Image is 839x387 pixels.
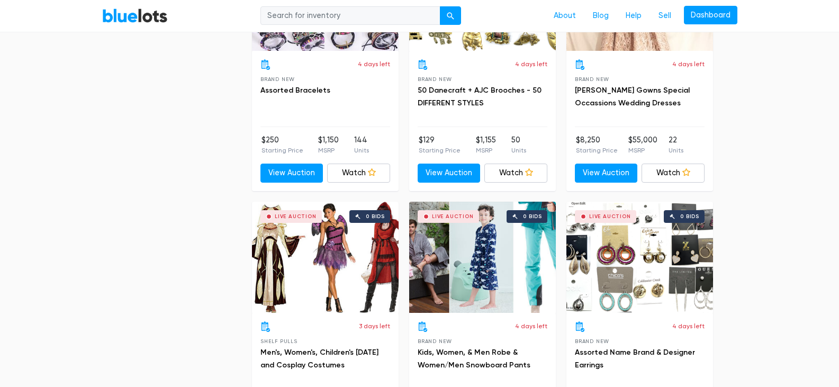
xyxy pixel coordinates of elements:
[642,164,705,183] a: Watch
[575,86,690,107] a: [PERSON_NAME] Gowns Special Occassions Wedding Dresses
[354,146,369,155] p: Units
[261,146,303,155] p: Starting Price
[358,59,390,69] p: 4 days left
[523,214,542,219] div: 0 bids
[511,134,526,156] li: 50
[584,6,617,26] a: Blog
[672,59,705,69] p: 4 days left
[511,146,526,155] p: Units
[672,321,705,331] p: 4 days left
[318,146,339,155] p: MSRP
[409,202,556,313] a: Live Auction 0 bids
[545,6,584,26] a: About
[617,6,650,26] a: Help
[318,134,339,156] li: $1,150
[576,146,618,155] p: Starting Price
[418,86,542,107] a: 50 Danecraft + AJC Brooches - 50 DIFFERENT STYLES
[366,214,385,219] div: 0 bids
[418,338,452,344] span: Brand New
[419,146,461,155] p: Starting Price
[261,134,303,156] li: $250
[650,6,680,26] a: Sell
[260,338,297,344] span: Shelf Pulls
[419,134,461,156] li: $129
[566,202,713,313] a: Live Auction 0 bids
[575,76,609,82] span: Brand New
[418,164,481,183] a: View Auction
[252,202,399,313] a: Live Auction 0 bids
[575,338,609,344] span: Brand New
[102,8,168,23] a: BlueLots
[275,214,317,219] div: Live Auction
[484,164,547,183] a: Watch
[354,134,369,156] li: 144
[628,134,657,156] li: $55,000
[680,214,699,219] div: 0 bids
[515,321,547,331] p: 4 days left
[260,164,323,183] a: View Auction
[359,321,390,331] p: 3 days left
[669,146,683,155] p: Units
[515,59,547,69] p: 4 days left
[432,214,474,219] div: Live Auction
[418,348,530,370] a: Kids, Women, & Men Robe & Women/Men Snowboard Pants
[576,134,618,156] li: $8,250
[575,348,695,370] a: Assorted Name Brand & Designer Earrings
[327,164,390,183] a: Watch
[589,214,631,219] div: Live Auction
[628,146,657,155] p: MSRP
[669,134,683,156] li: 22
[260,86,330,95] a: Assorted Bracelets
[418,76,452,82] span: Brand New
[476,134,496,156] li: $1,155
[260,348,378,370] a: Men's, Women's, Children's [DATE] and Cosplay Costumes
[684,6,737,25] a: Dashboard
[575,164,638,183] a: View Auction
[260,6,440,25] input: Search for inventory
[476,146,496,155] p: MSRP
[260,76,295,82] span: Brand New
